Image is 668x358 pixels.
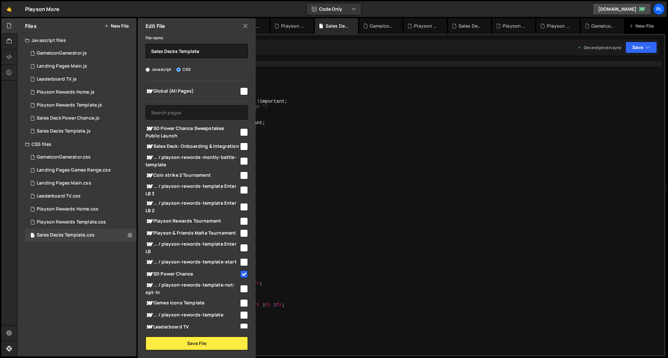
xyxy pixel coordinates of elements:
[37,89,95,95] div: Playson Rewards Home.js
[25,112,136,125] div: Sales Deck Power Chance.js
[577,45,622,50] div: Dev and prod in sync
[146,240,239,255] span: ... / playson-rewords-template Enter LB
[146,22,165,30] h2: Edit File
[37,63,87,69] div: Landing Pages Main.js
[25,216,136,229] div: 15074/39396.css
[37,50,87,56] div: GameIconGenerator.js
[25,47,136,60] div: 15074/40030.js
[37,206,98,212] div: Playson Rewards Home.css
[146,68,150,72] input: Javascript
[146,270,239,278] span: SD Power Chance
[37,193,81,199] div: Leaderboard TV.css
[503,23,527,29] div: Playson Rewards Template.js
[653,3,665,15] a: pl
[146,229,239,237] span: Playson & Friends Malta Tournament
[370,23,394,29] div: GameIconGenerator.css
[625,42,657,53] button: Save
[37,76,77,82] div: Leaderboard TV.js
[37,115,99,121] div: Sales Deck Power Chance.js
[146,125,239,139] span: SD Power Chance Sweepstakes Public Launch
[25,164,136,177] div: 15074/39401.css
[146,183,239,197] span: ... / playson-rewords-template Enter LB 3
[25,60,136,73] div: 15074/39395.js
[146,143,239,150] span: Sales Deck: Onboarding & Integration
[146,172,239,179] span: Coin strike 2 Tournament
[547,23,572,29] div: Playson Rewards Home.js
[25,229,136,242] div: 15074/39398.css
[25,22,37,30] h2: Files
[104,23,129,29] button: New File
[146,311,239,319] span: ... / playson-rewords-template
[25,86,136,99] div: 15074/39403.js
[146,337,248,350] button: Save File
[146,323,239,331] span: Leaderboard TV
[37,180,91,186] div: Landing Pages Main.css
[37,167,111,173] div: Landing Pages Games Range.css
[37,219,106,225] div: Playson Rewards Template.css
[146,281,239,296] span: ... / playson-rewords-template-not-opt-in
[326,23,350,29] div: Sales Decks Template.css
[25,177,136,190] div: 15074/39400.css
[176,68,181,72] input: CSS
[146,217,239,225] span: Playson Rewards Tournament
[281,23,306,29] div: Playson Rewards Home.css
[146,35,163,41] label: File name
[17,138,136,151] div: CSS files
[1,1,17,17] a: 🤙
[629,23,656,29] div: New File
[146,154,239,168] span: ... / playson-rewords-montly-battle-template
[146,44,248,58] input: Name
[593,3,651,15] a: [DOMAIN_NAME]
[17,34,136,47] div: Javascript files
[146,199,239,214] span: ... / playson-rewords-template Enter LB 2
[37,102,102,108] div: Playson Rewards Template.js
[146,258,239,266] span: ... / playson-rewords-template-start
[25,73,136,86] div: 15074/39404.js
[176,66,191,73] label: CSS
[37,232,95,238] div: Sales Decks Template.css
[25,125,136,138] div: 15074/39399.js
[146,299,239,307] span: Games Icons Template
[25,99,136,112] div: 15074/39397.js
[458,23,483,29] div: Sales Deck Power Chance.js
[25,190,136,203] div: 15074/39405.css
[37,154,91,160] div: GameIconGenerator.css
[414,23,439,29] div: Playson Rewards Template.css
[591,23,616,29] div: GameIconGenerator.js
[25,151,136,164] div: 15074/41113.css
[25,203,136,216] div: 15074/39402.css
[307,3,361,15] button: Code Only
[25,5,59,13] div: Playson More
[146,105,248,120] input: Search pages
[146,87,239,95] span: Global (All Pages)
[37,128,91,134] div: Sales Decks Template.js
[146,66,172,73] label: Javascript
